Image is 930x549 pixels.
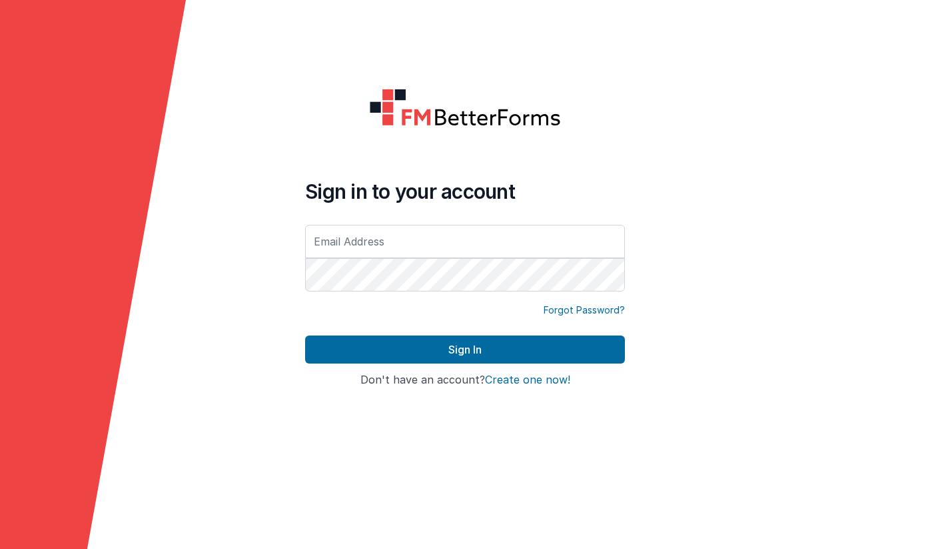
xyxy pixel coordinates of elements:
[305,336,625,364] button: Sign In
[305,179,625,203] h4: Sign in to your account
[305,374,625,386] h4: Don't have an account?
[485,374,570,386] button: Create one now!
[544,304,625,317] a: Forgot Password?
[305,225,625,258] input: Email Address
